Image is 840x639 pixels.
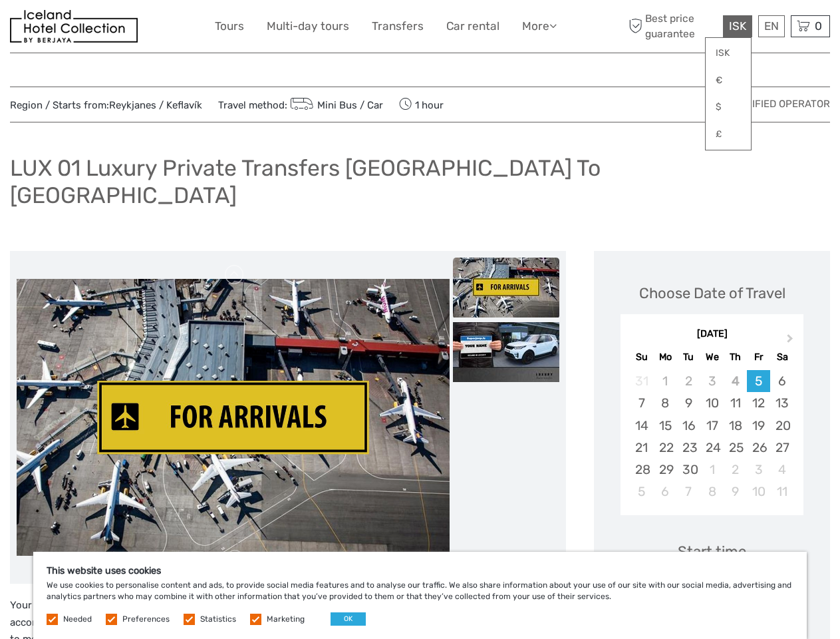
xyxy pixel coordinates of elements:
div: Not available Wednesday, September 3rd, 2025 [700,370,724,392]
div: Choose Wednesday, October 1st, 2025 [700,459,724,481]
button: Open LiveChat chat widget [153,21,169,37]
a: Reykjanes / Keflavík [109,99,202,111]
div: Not available Sunday, August 31st, 2025 [630,370,653,392]
img: d17cabca94be4cdf9a944f0c6cf5d444_slider_thumbnail.jpg [453,258,559,318]
div: Choose Thursday, October 2nd, 2025 [724,459,747,481]
a: Transfers [372,17,424,36]
div: Not available Monday, September 1st, 2025 [654,370,677,392]
div: Choose Sunday, October 5th, 2025 [630,481,653,503]
div: Choose Sunday, September 28th, 2025 [630,459,653,481]
div: Choose Thursday, October 9th, 2025 [724,481,747,503]
a: Multi-day tours [267,17,349,36]
div: Choose Tuesday, September 23rd, 2025 [677,437,700,459]
a: £ [706,122,751,146]
a: € [706,69,751,93]
label: Statistics [200,614,236,625]
div: Choose Saturday, September 6th, 2025 [770,370,793,392]
div: Tu [677,348,700,366]
div: Choose Tuesday, October 7th, 2025 [677,481,700,503]
div: Choose Friday, September 5th, 2025 [747,370,770,392]
span: Verified Operator [733,97,830,111]
img: d17cabca94be4cdf9a944f0c6cf5d444_main_slider.jpg [17,279,450,556]
div: Choose Saturday, September 13th, 2025 [770,392,793,414]
h1: LUX 01 Luxury Private Transfers [GEOGRAPHIC_DATA] To [GEOGRAPHIC_DATA] [10,154,830,208]
div: Choose Monday, September 15th, 2025 [654,415,677,437]
div: Choose Friday, October 10th, 2025 [747,481,770,503]
span: 0 [813,19,824,33]
div: We [700,348,724,366]
a: $ [706,95,751,119]
img: 16fb447c7d50440eaa484c9a0dbf045b_slider_thumbnail.jpeg [453,322,559,382]
div: EN [758,15,785,37]
div: Choose Friday, September 19th, 2025 [747,415,770,437]
span: Region / Starts from: [10,99,202,112]
span: 1 hour [399,95,444,114]
span: ISK [729,19,746,33]
div: Choose Thursday, September 25th, 2025 [724,437,747,459]
a: ISK [706,41,751,65]
div: Choose Thursday, September 11th, 2025 [724,392,747,414]
p: We're away right now. Please check back later! [19,23,150,34]
div: Start time [678,541,746,562]
div: Choose Wednesday, September 10th, 2025 [700,392,724,414]
div: Choose Friday, September 26th, 2025 [747,437,770,459]
h5: This website uses cookies [47,565,793,576]
div: Mo [654,348,677,366]
div: month 2025-09 [625,370,799,503]
div: Choose Sunday, September 21st, 2025 [630,437,653,459]
div: Choose Monday, September 8th, 2025 [654,392,677,414]
div: [DATE] [621,327,803,341]
div: Choose Monday, September 29th, 2025 [654,459,677,481]
div: Choose Tuesday, September 30th, 2025 [677,459,700,481]
div: Choose Tuesday, September 16th, 2025 [677,415,700,437]
span: Best price guarantee [625,11,720,41]
label: Marketing [267,614,305,625]
div: Choose Saturday, October 4th, 2025 [770,459,793,481]
div: Choose Sunday, September 14th, 2025 [630,415,653,437]
div: Choose Wednesday, September 17th, 2025 [700,415,724,437]
span: Travel method: [218,95,383,114]
div: Choose Thursday, September 18th, 2025 [724,415,747,437]
div: Choose Friday, October 3rd, 2025 [747,459,770,481]
div: Choose Saturday, September 20th, 2025 [770,415,793,437]
a: Car rental [446,17,499,36]
div: Choose Monday, September 22nd, 2025 [654,437,677,459]
div: Choose Friday, September 12th, 2025 [747,392,770,414]
button: OK [331,612,366,626]
img: 481-8f989b07-3259-4bb0-90ed-3da368179bdc_logo_small.jpg [10,10,138,43]
div: Su [630,348,653,366]
div: Sa [770,348,793,366]
div: Choose Tuesday, September 9th, 2025 [677,392,700,414]
div: Choose Saturday, September 27th, 2025 [770,437,793,459]
label: Preferences [122,614,170,625]
a: Tours [215,17,244,36]
a: Mini Bus / Car [287,99,383,111]
div: Choose Saturday, October 11th, 2025 [770,481,793,503]
div: Choose Wednesday, October 8th, 2025 [700,481,724,503]
div: Choose Date of Travel [639,283,785,304]
div: Choose Monday, October 6th, 2025 [654,481,677,503]
label: Needed [63,614,92,625]
a: More [522,17,557,36]
div: Not available Thursday, September 4th, 2025 [724,370,747,392]
button: Next Month [781,331,802,352]
div: Th [724,348,747,366]
div: Fr [747,348,770,366]
div: Not available Tuesday, September 2nd, 2025 [677,370,700,392]
div: Choose Sunday, September 7th, 2025 [630,392,653,414]
div: Choose Wednesday, September 24th, 2025 [700,437,724,459]
div: We use cookies to personalise content and ads, to provide social media features and to analyse ou... [33,552,807,639]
